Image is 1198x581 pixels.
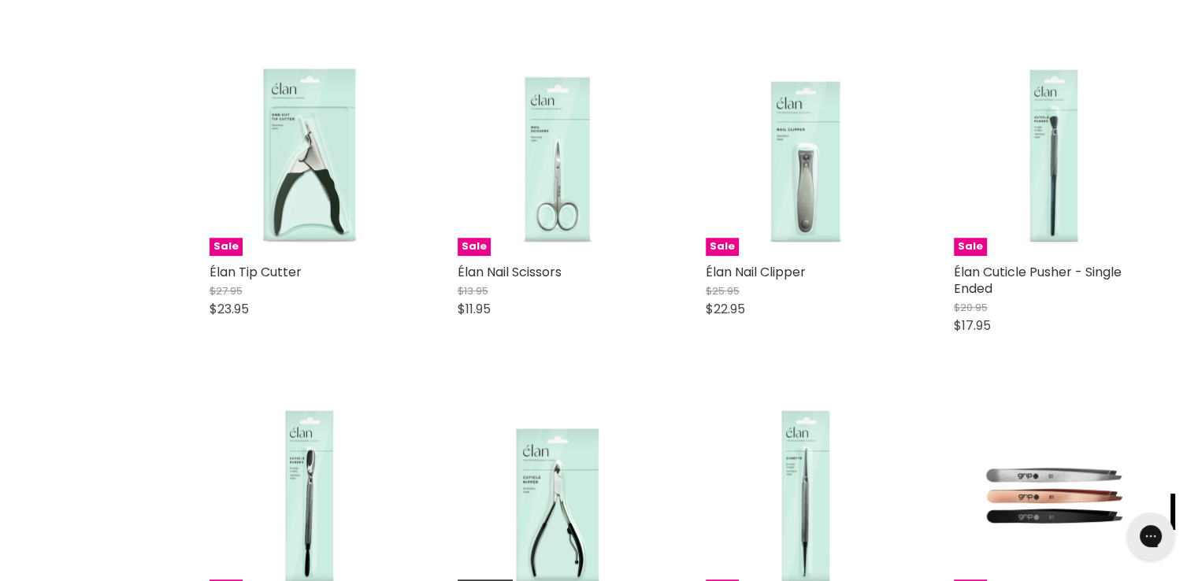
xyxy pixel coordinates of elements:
[210,55,410,256] a: Élan Tip CutterSale
[706,238,739,256] span: Sale
[954,238,987,256] span: Sale
[210,55,410,256] img: Élan Tip Cutter
[458,300,491,318] span: $11.95
[706,55,907,256] a: Élan Nail ClipperSale
[954,316,991,335] span: $17.95
[458,55,658,256] img: Élan Nail Scissors
[706,283,740,298] span: $25.95
[210,283,243,298] span: $27.95
[210,300,249,318] span: $23.95
[458,238,491,256] span: Sale
[458,55,658,256] a: Élan Nail ScissorsSale
[458,283,488,298] span: $13.95
[458,263,562,281] a: Élan Nail Scissors
[954,55,1155,256] a: Élan Cuticle Pusher - Single EndedSale
[706,55,907,256] img: Élan Nail Clipper
[954,263,1122,298] a: Élan Cuticle Pusher - Single Ended
[1119,507,1182,565] iframe: Gorgias live chat messenger
[954,300,988,315] span: $20.95
[210,238,243,256] span: Sale
[210,263,302,281] a: Élan Tip Cutter
[706,300,745,318] span: $22.95
[954,55,1155,256] img: Élan Cuticle Pusher - Single Ended
[706,263,806,281] a: Élan Nail Clipper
